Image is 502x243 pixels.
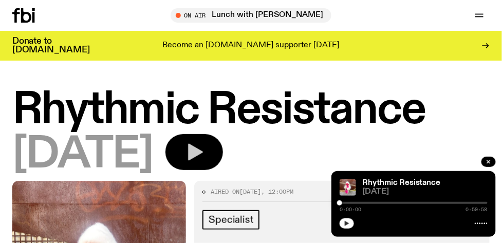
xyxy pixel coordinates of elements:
[466,207,488,212] span: 0:59:58
[362,179,441,187] a: Rhythmic Resistance
[261,188,293,196] span: , 12:00pm
[209,214,253,226] span: Specialist
[211,188,239,196] span: Aired on
[340,207,361,212] span: 0:00:00
[239,188,261,196] span: [DATE]
[362,188,488,196] span: [DATE]
[12,89,490,131] h1: Rhythmic Resistance
[12,134,153,176] span: [DATE]
[202,210,259,230] a: Specialist
[171,8,331,23] button: On AirLunch with [PERSON_NAME]
[163,41,340,50] p: Become an [DOMAIN_NAME] supporter [DATE]
[340,179,356,196] img: Attu crouches on gravel in front of a brown wall. They are wearing a white fur coat with a hood, ...
[12,37,90,54] h3: Donate to [DOMAIN_NAME]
